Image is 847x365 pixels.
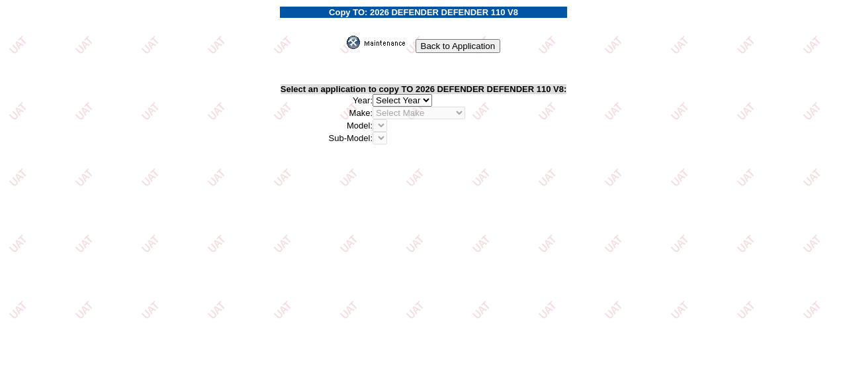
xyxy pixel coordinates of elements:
[281,107,373,119] td: Make:
[347,36,413,49] img: maint.gif
[281,84,567,94] b: Select an application to copy TO 2026 DEFENDER DEFENDER 110 V8:
[280,7,568,18] td: Copy TO: 2026 DEFENDER DEFENDER 110 V8
[281,119,373,132] td: Model:
[281,132,373,144] td: Sub-Model:
[281,94,373,107] td: Year:
[416,39,501,53] input: Back to Application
